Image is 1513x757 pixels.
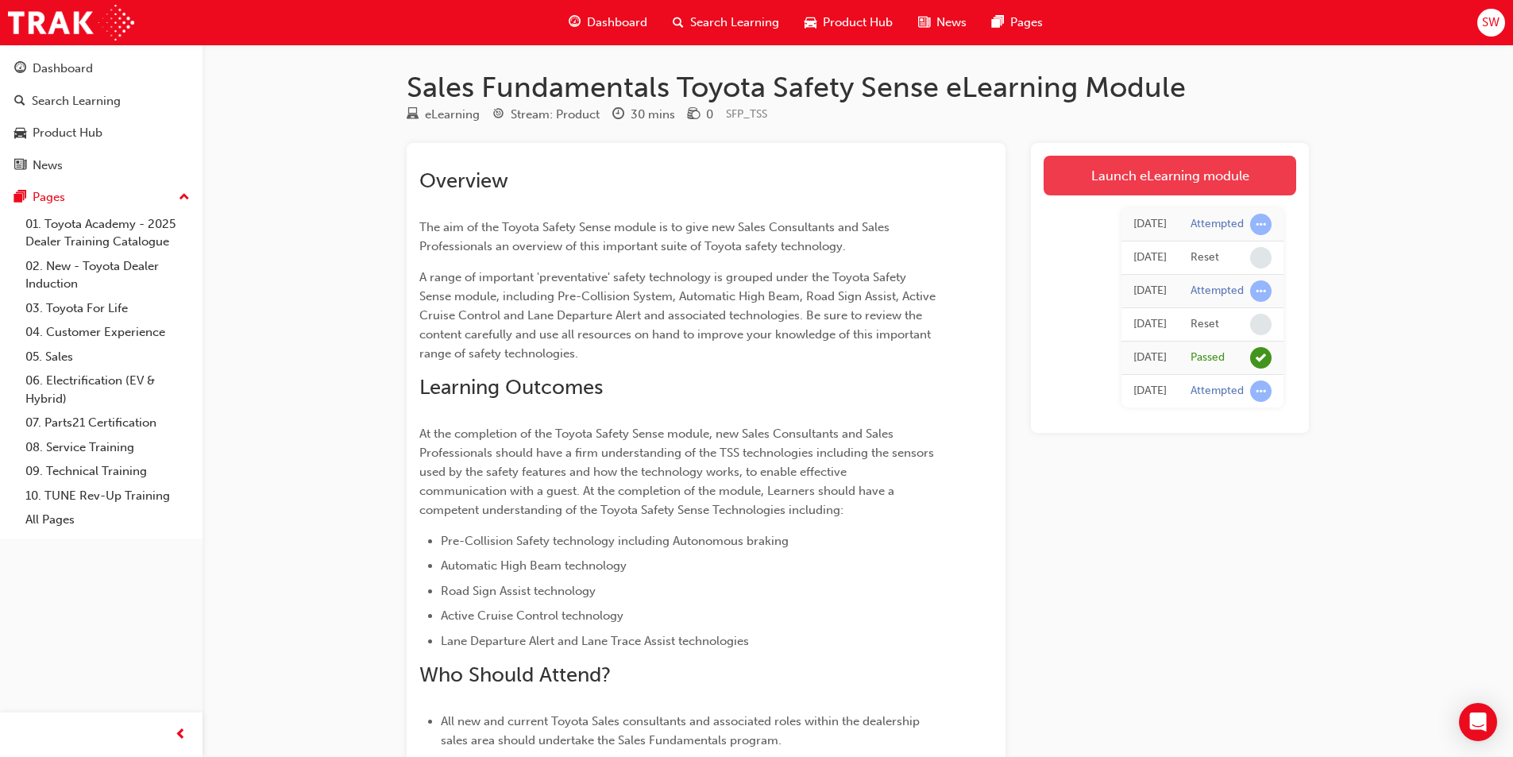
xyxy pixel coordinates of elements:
a: 04. Customer Experience [19,320,196,345]
a: news-iconNews [905,6,979,39]
div: Price [688,105,713,125]
div: Duration [612,105,675,125]
span: up-icon [179,187,190,208]
button: Pages [6,183,196,212]
span: news-icon [14,159,26,173]
a: 08. Service Training [19,435,196,460]
div: Thu Aug 28 2025 09:47:13 GMT+1000 (Australian Eastern Standard Time) [1133,215,1167,234]
span: pages-icon [14,191,26,205]
a: 03. Toyota For Life [19,296,196,321]
span: learningRecordVerb_PASS-icon [1250,347,1272,369]
span: Search Learning [690,14,779,32]
a: pages-iconPages [979,6,1056,39]
a: 09. Technical Training [19,459,196,484]
a: 07. Parts21 Certification [19,411,196,435]
div: Stream [492,105,600,125]
div: 30 mins [631,106,675,124]
span: search-icon [14,95,25,109]
div: Reset [1191,250,1219,265]
div: Search Learning [32,92,121,110]
a: 10. TUNE Rev-Up Training [19,484,196,508]
span: Product Hub [823,14,893,32]
a: car-iconProduct Hub [792,6,905,39]
div: Stream: Product [511,106,600,124]
a: Product Hub [6,118,196,148]
span: News [936,14,967,32]
span: Pre-Collision Safety technology including Autonomous braking [441,534,789,548]
img: Trak [8,5,134,41]
div: Passed [1191,350,1225,365]
span: The aim of the Toyota Safety Sense module is to give new Sales Consultants and Sales Professional... [419,220,893,253]
span: learningRecordVerb_NONE-icon [1250,314,1272,335]
a: 02. New - Toyota Dealer Induction [19,254,196,296]
span: Lane Departure Alert and Lane Trace Assist technologies [441,634,749,648]
a: 01. Toyota Academy - 2025 Dealer Training Catalogue [19,212,196,254]
span: learningResourceType_ELEARNING-icon [407,108,419,122]
span: Who Should Attend? [419,662,611,687]
a: guage-iconDashboard [556,6,660,39]
div: Thu Aug 28 2025 09:47:12 GMT+1000 (Australian Eastern Standard Time) [1133,249,1167,267]
span: SW [1482,14,1499,32]
span: clock-icon [612,108,624,122]
div: Reset [1191,317,1219,332]
span: Dashboard [587,14,647,32]
span: Road Sign Assist technology [441,584,596,598]
div: Sat Aug 23 2025 16:00:31 GMT+1000 (Australian Eastern Standard Time) [1133,282,1167,300]
div: Product Hub [33,124,102,142]
a: 06. Electrification (EV & Hybrid) [19,369,196,411]
span: car-icon [805,13,816,33]
div: Attempted [1191,217,1244,232]
span: Automatic High Beam technology [441,558,627,573]
span: All new and current Toyota Sales consultants and associated roles within the dealership sales are... [441,714,923,747]
span: target-icon [492,108,504,122]
div: Sat Aug 23 2025 15:46:36 GMT+1000 (Australian Eastern Standard Time) [1133,382,1167,400]
a: Search Learning [6,87,196,116]
span: prev-icon [175,725,187,745]
span: learningRecordVerb_ATTEMPT-icon [1250,214,1272,235]
div: Dashboard [33,60,93,78]
span: Learning resource code [726,107,767,121]
span: pages-icon [992,13,1004,33]
div: News [33,156,63,175]
button: SW [1477,9,1505,37]
a: Launch eLearning module [1044,156,1296,195]
span: news-icon [918,13,930,33]
div: Pages [33,188,65,207]
span: car-icon [14,126,26,141]
div: Open Intercom Messenger [1459,703,1497,741]
span: Pages [1010,14,1043,32]
span: Overview [419,168,508,193]
span: At the completion of the Toyota Safety Sense module, new Sales Consultants and Sales Professional... [419,427,937,517]
a: 05. Sales [19,345,196,369]
div: Attempted [1191,284,1244,299]
a: News [6,151,196,180]
span: guage-icon [569,13,581,33]
button: DashboardSearch LearningProduct HubNews [6,51,196,183]
div: eLearning [425,106,480,124]
span: A range of important 'preventative' safety technology is grouped under the Toyota Safety Sense mo... [419,270,939,361]
span: money-icon [688,108,700,122]
h1: Sales Fundamentals Toyota Safety Sense eLearning Module [407,70,1309,105]
a: All Pages [19,508,196,532]
div: Sat Aug 23 2025 16:00:30 GMT+1000 (Australian Eastern Standard Time) [1133,315,1167,334]
span: guage-icon [14,62,26,76]
span: learningRecordVerb_NONE-icon [1250,247,1272,268]
span: learningRecordVerb_ATTEMPT-icon [1250,380,1272,402]
div: Type [407,105,480,125]
a: Dashboard [6,54,196,83]
a: search-iconSearch Learning [660,6,792,39]
span: Learning Outcomes [419,375,603,400]
div: Attempted [1191,384,1244,399]
span: learningRecordVerb_ATTEMPT-icon [1250,280,1272,302]
span: Active Cruise Control technology [441,608,623,623]
div: Sat Aug 23 2025 15:59:03 GMT+1000 (Australian Eastern Standard Time) [1133,349,1167,367]
div: 0 [706,106,713,124]
span: search-icon [673,13,684,33]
